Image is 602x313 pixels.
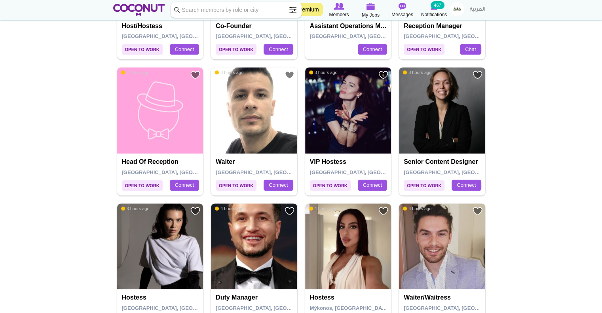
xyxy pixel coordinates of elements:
span: Notifications [421,11,447,19]
h4: VIP hostess [310,158,389,165]
a: Notifications Notifications 467 [418,2,450,19]
h4: Waiter/Waitress [404,294,482,301]
img: Browse Members [334,3,344,10]
a: Chat [460,44,481,55]
span: 3 hours ago [215,70,243,75]
h4: Host/Hostess [122,23,201,30]
span: Open to Work [122,180,163,191]
span: [GEOGRAPHIC_DATA], [GEOGRAPHIC_DATA] [404,33,517,39]
span: Open to Work [216,44,256,55]
span: 4 hours ago [403,206,431,211]
img: Notifications [431,3,437,10]
a: Connect [358,180,387,191]
img: My Jobs [367,3,375,10]
span: 3 hours ago [403,70,431,75]
h4: Senior Content Designer [404,158,482,165]
span: 2 hours ago [121,70,150,75]
h4: Head of Reception [122,158,201,165]
a: Browse Members Members [323,2,355,19]
input: Search members by role or city [171,2,302,18]
h4: Waiter [216,158,294,165]
a: Add to Favourites [190,206,200,216]
span: Open to Work [404,44,444,55]
span: Open to Work [404,180,444,191]
span: [GEOGRAPHIC_DATA], [GEOGRAPHIC_DATA] [310,169,423,175]
a: My Jobs My Jobs [355,2,387,19]
span: Messages [391,11,413,19]
span: [GEOGRAPHIC_DATA], [GEOGRAPHIC_DATA] [122,33,235,39]
h4: Co-Founder [216,23,294,30]
a: العربية [466,2,489,18]
span: [GEOGRAPHIC_DATA], [GEOGRAPHIC_DATA] [216,33,329,39]
a: Messages Messages [387,2,418,19]
span: Open to Work [122,44,163,55]
a: Connect [452,180,481,191]
img: Messages [399,3,406,10]
a: Connect [264,180,293,191]
span: Members [329,11,349,19]
span: 3 hours ago [309,70,338,75]
a: Connect [170,44,199,55]
span: [GEOGRAPHIC_DATA], [GEOGRAPHIC_DATA] [122,305,235,311]
span: Open to Work [310,180,351,191]
span: [GEOGRAPHIC_DATA], [GEOGRAPHIC_DATA] [122,169,235,175]
span: [GEOGRAPHIC_DATA], [GEOGRAPHIC_DATA] [216,305,329,311]
span: My Jobs [362,11,380,19]
a: Add to Favourites [378,70,388,80]
a: Add to Favourites [285,70,294,80]
span: 3 hours ago [121,206,150,211]
h4: Assistant operations manager [310,23,389,30]
a: Add to Favourites [190,70,200,80]
h4: Hostess [310,294,389,301]
h4: Reception Manager [404,23,482,30]
h4: Hostess [122,294,201,301]
span: [GEOGRAPHIC_DATA], [GEOGRAPHIC_DATA] [404,169,517,175]
span: 4 hours ago [215,206,243,211]
a: Add to Favourites [285,206,294,216]
span: [GEOGRAPHIC_DATA], [GEOGRAPHIC_DATA] [310,33,423,39]
small: 467 [431,1,444,9]
a: Add to Favourites [473,70,482,80]
a: Add to Favourites [378,206,388,216]
span: [GEOGRAPHIC_DATA], [GEOGRAPHIC_DATA] [216,169,329,175]
span: Mýkonos, [GEOGRAPHIC_DATA] [310,305,390,311]
img: Home [113,4,165,16]
a: Add to Favourites [473,206,482,216]
span: 4 hours ago [309,206,338,211]
h4: Duty Manager [216,294,294,301]
a: Connect [264,44,293,55]
span: [GEOGRAPHIC_DATA], [GEOGRAPHIC_DATA] [404,305,517,311]
a: Go Premium [284,3,323,16]
a: Connect [358,44,387,55]
a: Connect [170,180,199,191]
span: Open to Work [216,180,256,191]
